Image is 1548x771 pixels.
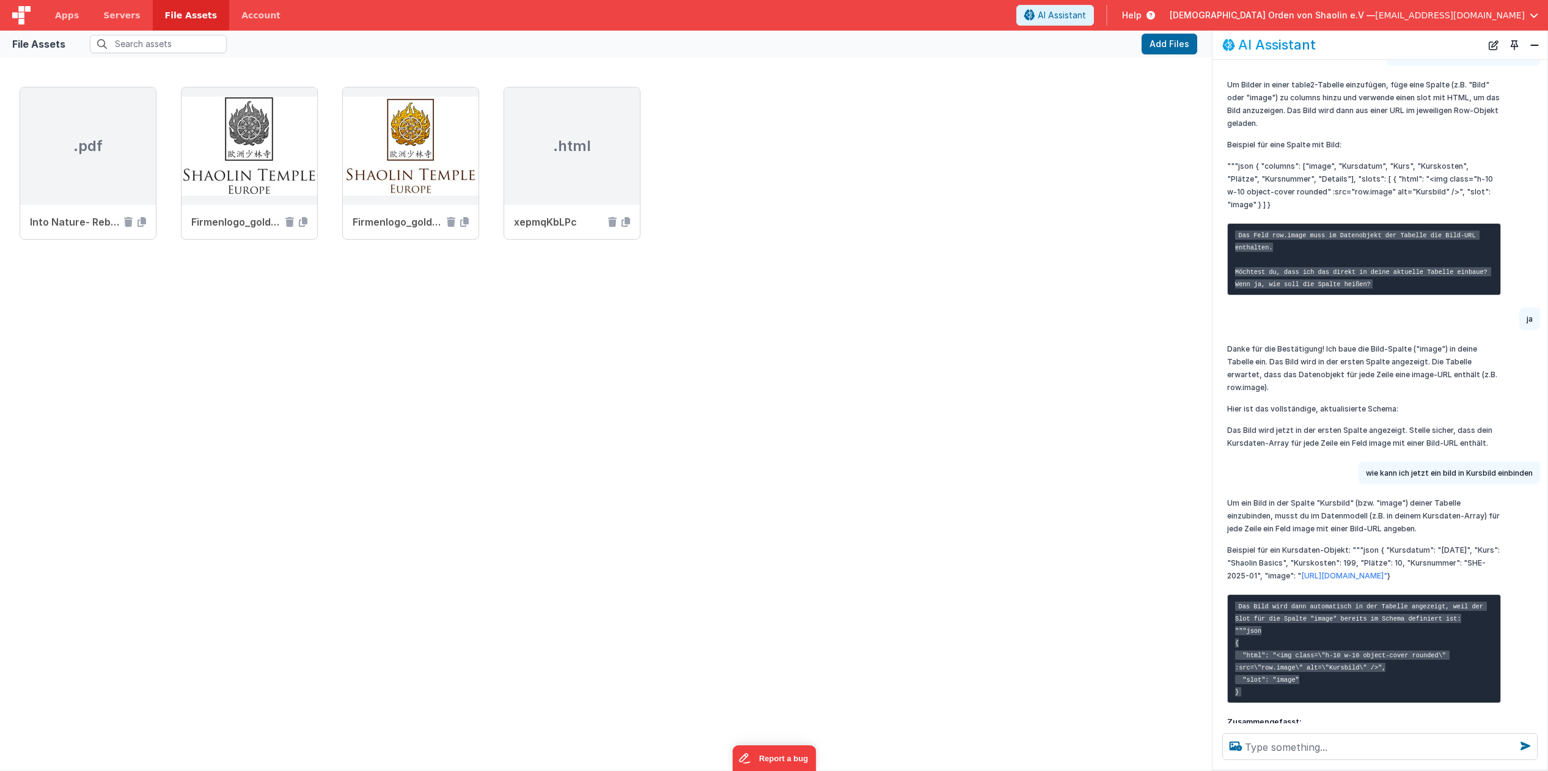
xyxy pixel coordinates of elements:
[553,136,591,156] p: .html
[1038,9,1086,21] span: AI Assistant
[1227,78,1501,130] p: Um Bilder in einer table2-Tabelle einzufügen, füge eine Spalte (z.B. "Bild" oder "image") zu colu...
[1227,717,1302,726] strong: Zusammengefasst:
[1227,402,1501,415] p: Hier ist das vollständige, aktualisierte Schema:
[1227,424,1501,449] p: Das Bild wird jetzt in der ersten Spalte angezeigt. Stelle sicher, dass dein Kursdaten-Array für ...
[1238,37,1316,52] h2: AI Assistant
[1527,312,1533,325] p: ja
[732,745,816,771] iframe: Marker.io feedback button
[1016,5,1094,26] button: AI Assistant
[165,9,218,21] span: File Assets
[30,215,119,229] span: Into Nature- Rebalanced - deutsch.pdf
[1301,571,1387,580] a: [URL][DOMAIN_NAME]"
[1506,37,1523,54] button: Toggle Pin
[1235,602,1487,696] code: Das Bild wird dann automatisch in der Tabelle angezeigt, weil der Slot für die Spalte "image" ber...
[55,9,79,21] span: Apps
[1227,160,1501,211] p: """json { "columns": ["image", "Kursdatum", "Kurs", "Kurskosten", "Plätze", "Kursnummer", "Detail...
[1170,9,1375,21] span: [DEMOGRAPHIC_DATA] Orden von Shaolin e.V —
[1527,37,1542,54] button: Close
[1227,496,1501,535] p: Um ein Bild in der Spalte "Kursbild" (bzw. "image") deiner Tabelle einzubinden, musst du im Daten...
[1227,342,1501,394] p: Danke für die Bestätigung! Ich baue die Bild-Spalte ("image") in deine Tabelle ein. Das Bild wird...
[1122,9,1142,21] span: Help
[103,9,140,21] span: Servers
[1366,467,1533,479] p: wie kann ich jetzt ein bild in Kursbild einbinden
[1227,544,1501,582] p: Beispiel für ein Kursdaten-Objekt: """json { "Kursdatum": "[DATE]", "Kurs": "Shaolin Basics", "Ku...
[1485,37,1502,54] button: New Chat
[90,35,227,53] input: Search assets
[1375,9,1525,21] span: [EMAIL_ADDRESS][DOMAIN_NAME]
[1170,9,1538,21] button: [DEMOGRAPHIC_DATA] Orden von Shaolin e.V — [EMAIL_ADDRESS][DOMAIN_NAME]
[514,215,603,229] span: xepmqKbLPc
[1142,34,1197,54] button: Add Files
[1227,138,1501,151] p: Beispiel für eine Spalte mit Bild:
[191,215,281,229] span: Firmenlogo_gold_SW.png
[1235,231,1491,289] code: Das Feld row.image muss im Datenobjekt der Tabelle die Bild-URL enthalten. Möchtest du, dass ich ...
[12,37,65,51] div: File Assets
[353,215,442,229] span: Firmenlogo_gold_transparent_MQ.png
[73,136,103,156] p: .pdf
[1227,715,1501,754] p: Füge im Datenmodell für jede Kurszeile ein Feld image mit der gewünschten Bild-URL hinzu. Die Tab...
